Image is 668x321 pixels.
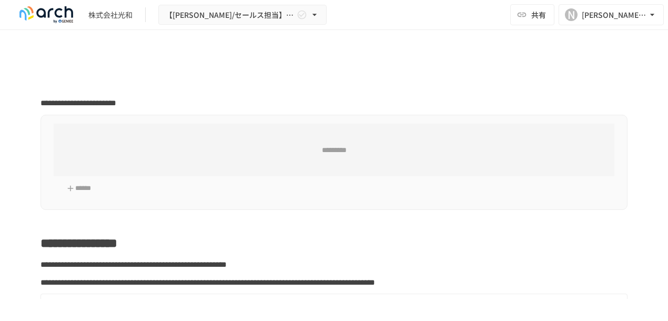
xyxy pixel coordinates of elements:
[531,9,546,21] span: 共有
[13,6,80,23] img: logo-default@2x-9cf2c760.svg
[510,4,554,25] button: 共有
[565,8,578,21] div: N
[165,8,295,22] span: 【[PERSON_NAME]/セールス担当】株式会社[PERSON_NAME]_初期設定サポート
[582,8,647,22] div: [PERSON_NAME][DOMAIN_NAME][EMAIL_ADDRESS][DOMAIN_NAME]
[559,4,664,25] button: N[PERSON_NAME][DOMAIN_NAME][EMAIL_ADDRESS][DOMAIN_NAME]
[158,5,327,25] button: 【[PERSON_NAME]/セールス担当】株式会社[PERSON_NAME]_初期設定サポート
[88,9,133,21] div: 株式会社光和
